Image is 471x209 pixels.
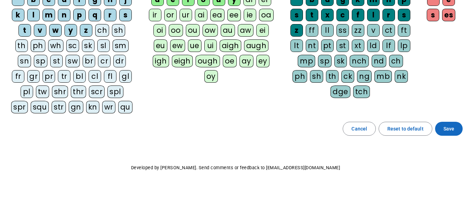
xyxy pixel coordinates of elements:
div: spr [11,101,28,113]
div: sc [66,39,79,52]
div: nk [395,70,408,83]
div: sp [318,55,332,67]
div: z [80,24,92,37]
span: Cancel [351,125,367,133]
div: ph [293,70,307,83]
div: pt [321,39,334,52]
div: sw [66,55,80,67]
div: igh [153,55,169,67]
div: mp [298,55,315,67]
div: ea [210,9,225,21]
div: eigh [172,55,193,67]
div: tr [58,70,70,83]
div: sh [310,70,323,83]
div: ck [341,70,354,83]
div: pl [21,85,33,98]
div: nt [306,39,318,52]
div: t [18,24,31,37]
div: ld [367,39,380,52]
div: n [58,9,70,21]
div: pr [43,70,55,83]
div: qu [118,101,132,113]
div: oe [223,55,237,67]
div: x [321,9,334,21]
div: sn [18,55,31,67]
div: w [49,24,62,37]
div: ie [244,9,256,21]
div: ir [149,9,161,21]
div: ph [31,39,45,52]
div: bl [73,70,86,83]
div: st [336,39,349,52]
button: Reset to default [379,122,432,136]
div: oo [169,24,183,37]
div: fl [104,70,116,83]
div: dge [331,85,350,98]
div: s [427,9,439,21]
div: ou [186,24,200,37]
div: st [50,55,63,67]
div: xt [352,39,364,52]
div: ng [357,70,372,83]
div: k [12,9,24,21]
div: ur [180,9,192,21]
div: y [64,24,77,37]
div: l [367,9,380,21]
div: gl [119,70,132,83]
div: ew [170,39,185,52]
div: r [104,9,116,21]
div: gn [69,101,83,113]
div: m [43,9,55,21]
div: l [27,9,40,21]
div: dr [113,55,126,67]
div: sh [112,24,125,37]
div: augh [244,39,269,52]
div: or [164,9,177,21]
div: sp [34,55,47,67]
div: ff [306,24,318,37]
div: nd [372,55,386,67]
div: mb [374,70,392,83]
button: Cancel [343,122,376,136]
div: ei [256,24,269,37]
div: ee [227,9,241,21]
div: spl [107,85,123,98]
div: aw [238,24,253,37]
div: tw [36,85,49,98]
div: v [367,24,380,37]
div: sk [82,39,94,52]
div: fr [12,70,24,83]
div: thr [71,85,86,98]
div: s [119,9,132,21]
div: tch [353,85,370,98]
div: ss [336,24,349,37]
div: gr [27,70,40,83]
div: th [326,70,339,83]
div: cr [98,55,111,67]
div: sm [113,39,129,52]
div: sl [97,39,110,52]
div: z [290,24,303,37]
div: s [398,9,410,21]
div: squ [31,101,49,113]
div: ct [382,24,395,37]
div: ai [195,9,207,21]
div: p [73,9,86,21]
div: ow [203,24,218,37]
div: str [52,101,66,113]
div: ft [398,24,410,37]
div: r [382,9,395,21]
div: t [306,9,318,21]
div: zz [352,24,364,37]
div: lt [290,39,303,52]
div: ll [321,24,334,37]
div: th [15,39,28,52]
div: s [290,9,303,21]
div: aigh [220,39,241,52]
div: wr [102,101,115,113]
div: ch [389,55,403,67]
button: Save [435,122,463,136]
div: oa [259,9,274,21]
div: q [89,9,101,21]
div: oi [153,24,166,37]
